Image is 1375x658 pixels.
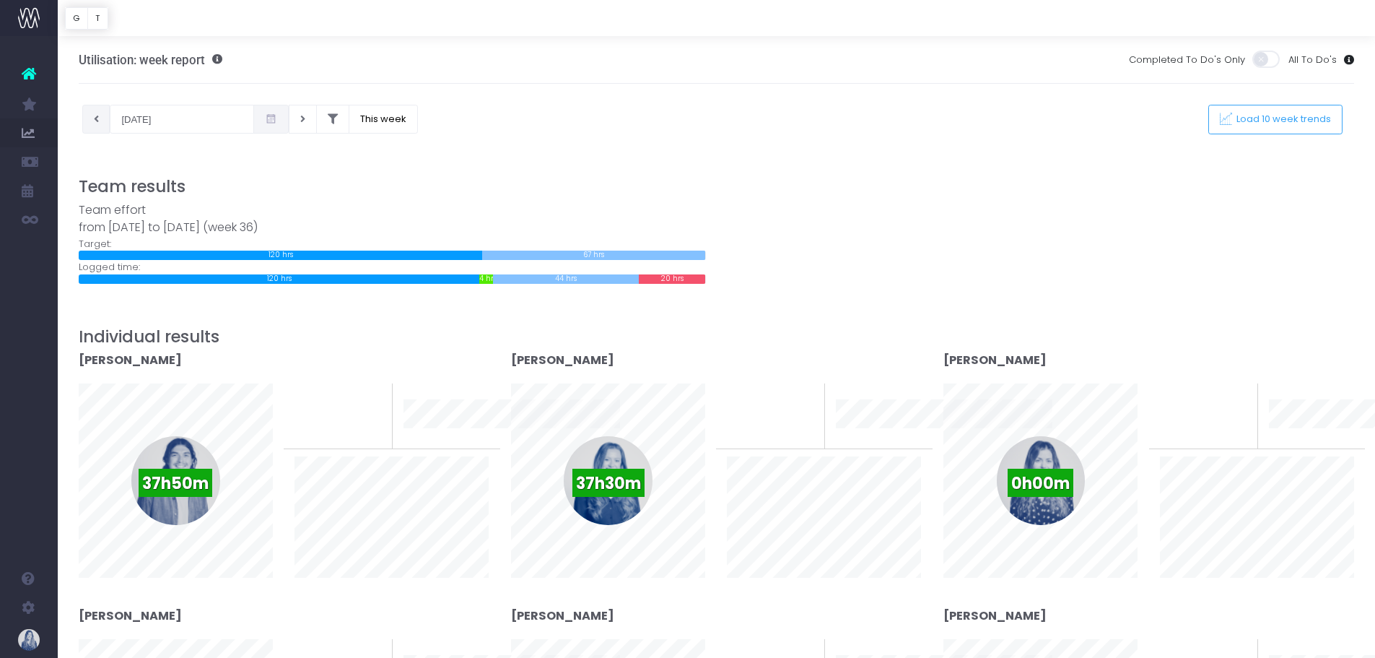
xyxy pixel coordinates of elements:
[511,352,614,368] strong: [PERSON_NAME]
[79,251,483,260] div: 120 hrs
[87,7,108,30] button: T
[79,607,182,624] strong: [PERSON_NAME]
[1223,384,1247,407] span: 0%
[65,7,108,30] div: Vertical button group
[79,202,706,237] div: Team effort from [DATE] to [DATE] (week 36)
[1288,53,1337,67] span: All To Do's
[139,469,212,497] span: 37h50m
[1129,53,1245,67] span: Completed To Do's Only
[349,105,418,134] button: This week
[943,352,1047,368] strong: [PERSON_NAME]
[493,274,639,284] div: 44 hrs
[639,274,705,284] div: 20 hrs
[482,251,705,260] div: 67 hrs
[511,607,614,624] strong: [PERSON_NAME]
[572,469,645,497] span: 37h30m
[357,384,381,407] span: 0%
[1232,113,1332,126] span: Load 10 week trends
[1160,397,1219,412] span: To last week
[1008,469,1073,497] span: 0h00m
[1208,105,1343,134] button: Load 10 week trends
[1269,432,1334,446] span: 10 week trend
[79,177,1355,196] h3: Team results
[68,202,717,284] div: Target: Logged time:
[18,629,40,651] img: images/default_profile_image.png
[836,432,901,446] span: 10 week trend
[65,7,88,30] button: G
[403,432,468,446] span: 10 week trend
[943,607,1047,624] strong: [PERSON_NAME]
[79,352,182,368] strong: [PERSON_NAME]
[79,274,480,284] div: 120 hrs
[79,327,1355,347] h3: Individual results
[790,384,813,407] span: 0%
[294,397,354,412] span: To last week
[79,53,222,67] h3: Utilisation: week report
[727,397,786,412] span: To last week
[479,274,493,284] div: 4 hrs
